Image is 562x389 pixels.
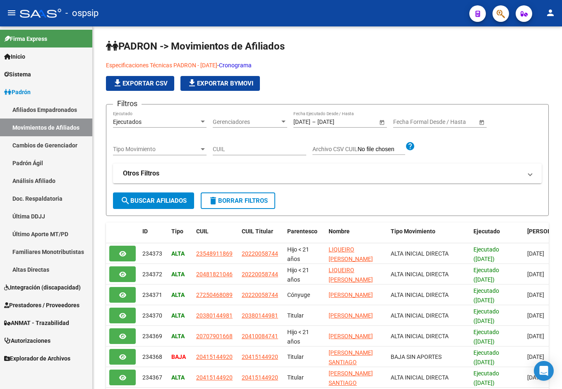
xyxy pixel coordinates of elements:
button: Buscar Afiliados [113,192,194,209]
span: Integración (discapacidad) [4,283,81,292]
span: LIQUEIRO [PERSON_NAME] [329,246,373,262]
button: Exportar Bymovi [180,76,260,91]
span: [DATE] [527,250,544,257]
span: PADRON -> Movimientos de Afiliados [106,40,285,52]
span: Exportar CSV [113,80,168,87]
span: Padrón [4,88,31,97]
span: CUIL [196,228,209,235]
span: [DATE] [527,333,544,339]
span: 234372 [142,271,162,278]
span: Gerenciadores [213,119,280,126]
span: Firma Express [4,34,47,43]
strong: BAJA [171,353,186,360]
span: Titular [287,312,304,319]
span: [DATE] [527,353,544,360]
span: Inicio [4,52,25,61]
a: Especificaciones Técnicas PADRON - [DATE] [106,62,217,69]
span: ALTA INICIAL DIRECTA [391,292,449,298]
span: Parentesco [287,228,317,235]
span: Buscar Afiliados [120,197,187,204]
span: [PERSON_NAME] [329,312,373,319]
span: Hijo < 21 años [287,246,309,262]
span: 20415144920 [242,353,278,360]
span: ID [142,228,148,235]
button: Borrar Filtros [201,192,275,209]
span: Ejecutado ([DATE]) [473,370,499,386]
span: Tipo Movimiento [113,146,199,153]
span: Ejecutado ([DATE]) [473,329,499,345]
strong: ALTA [171,250,185,257]
strong: ALTA [171,333,185,339]
datatable-header-cell: Ejecutado [470,223,524,250]
span: 23548911869 [196,250,233,257]
span: [DATE] [527,312,544,319]
span: Tipo Movimiento [391,228,435,235]
span: Ejecutado [473,228,500,235]
span: Prestadores / Proveedores [4,301,79,310]
mat-expansion-panel-header: Otros Filtros [113,164,542,183]
p: - [106,61,412,70]
span: Titular [287,374,304,381]
input: Fecha fin [317,119,358,126]
datatable-header-cell: ID [139,223,168,250]
strong: ALTA [171,374,185,381]
input: Archivo CSV CUIL [358,146,405,153]
span: Cónyuge [287,292,310,298]
span: 20410084741 [242,333,278,339]
span: Archivo CSV CUIL [312,146,358,152]
mat-icon: file_download [187,78,197,88]
span: – [312,119,316,126]
span: - ospsip [65,4,98,22]
span: ALTA INICIAL DIRECTA [391,250,449,257]
span: Ejecutado ([DATE]) [473,287,499,304]
span: LIQUEIRO [PERSON_NAME] [329,267,373,283]
span: 234369 [142,333,162,339]
span: ALTA INICIAL DIRECTA [391,333,449,339]
span: Sistema [4,70,31,79]
span: 234368 [142,353,162,360]
button: Open calendar [477,118,486,126]
span: BAJA SIN APORTES [391,353,442,360]
span: 20220058744 [242,250,278,257]
button: Exportar CSV [106,76,174,91]
span: 234367 [142,374,162,381]
mat-icon: search [120,196,130,206]
strong: ALTA [171,271,185,278]
span: Borrar Filtros [208,197,268,204]
span: ALTA INICIAL DIRECTA [391,374,449,381]
span: [PERSON_NAME] SANTIAGO [PERSON_NAME] [329,349,373,375]
span: Nombre [329,228,350,235]
span: 27250468089 [196,292,233,298]
span: 20220058744 [242,292,278,298]
span: Hijo < 21 años [287,329,309,345]
span: Ejecutado ([DATE]) [473,308,499,324]
span: [DATE] [527,271,544,278]
span: Ejecutado ([DATE]) [473,246,499,262]
span: Titular [287,353,304,360]
span: 234370 [142,312,162,319]
span: Hijo < 21 años [287,267,309,283]
input: Fecha inicio [293,119,310,126]
span: 20415144920 [196,374,233,381]
h3: Filtros [113,98,142,109]
datatable-header-cell: CUIL Titular [238,223,284,250]
datatable-header-cell: Tipo [168,223,193,250]
strong: ALTA [171,312,185,319]
span: 20415144920 [196,353,233,360]
button: Open calendar [377,118,386,126]
mat-icon: file_download [113,78,122,88]
span: 20380144981 [196,312,233,319]
span: 20481821046 [196,271,233,278]
span: 20380144981 [242,312,278,319]
strong: ALTA [171,292,185,298]
span: ALTA INICIAL DIRECTA [391,312,449,319]
span: Ejecutados [113,119,142,125]
mat-icon: help [405,141,415,151]
span: [PERSON_NAME] [329,333,373,339]
mat-icon: menu [7,8,17,18]
mat-icon: person [545,8,555,18]
span: [DATE] [527,292,544,298]
span: Tipo [171,228,183,235]
span: 20707901668 [196,333,233,339]
a: Cronograma [219,62,252,69]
